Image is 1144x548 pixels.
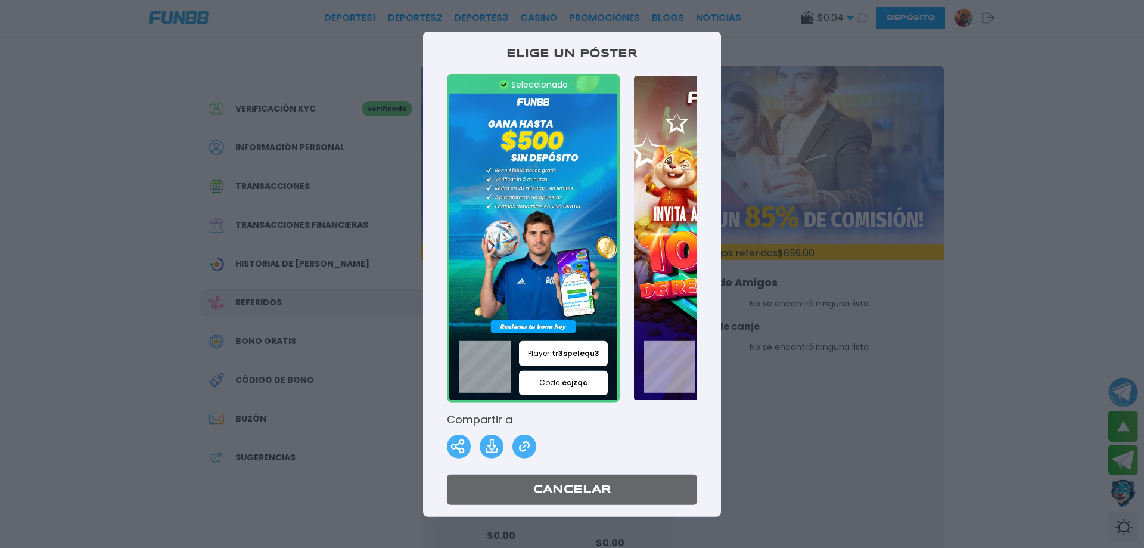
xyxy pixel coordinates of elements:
p: Code [519,370,608,395]
img: /assets/poster_1-9563f904.webp [447,73,620,402]
img: Share [447,435,471,459]
div: Seleccionado [449,76,617,93]
img: Share Link [512,435,536,459]
span: tr3spelequ3 [552,348,599,359]
img: /assets/poster_2-3138f731.webp [632,73,804,402]
img: Download [480,435,503,459]
button: Cancelar [447,475,697,505]
p: Player [519,341,608,366]
p: Compartir a [447,411,697,428]
p: Elige un póster [447,45,697,61]
span: ecjzqc [562,377,587,388]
